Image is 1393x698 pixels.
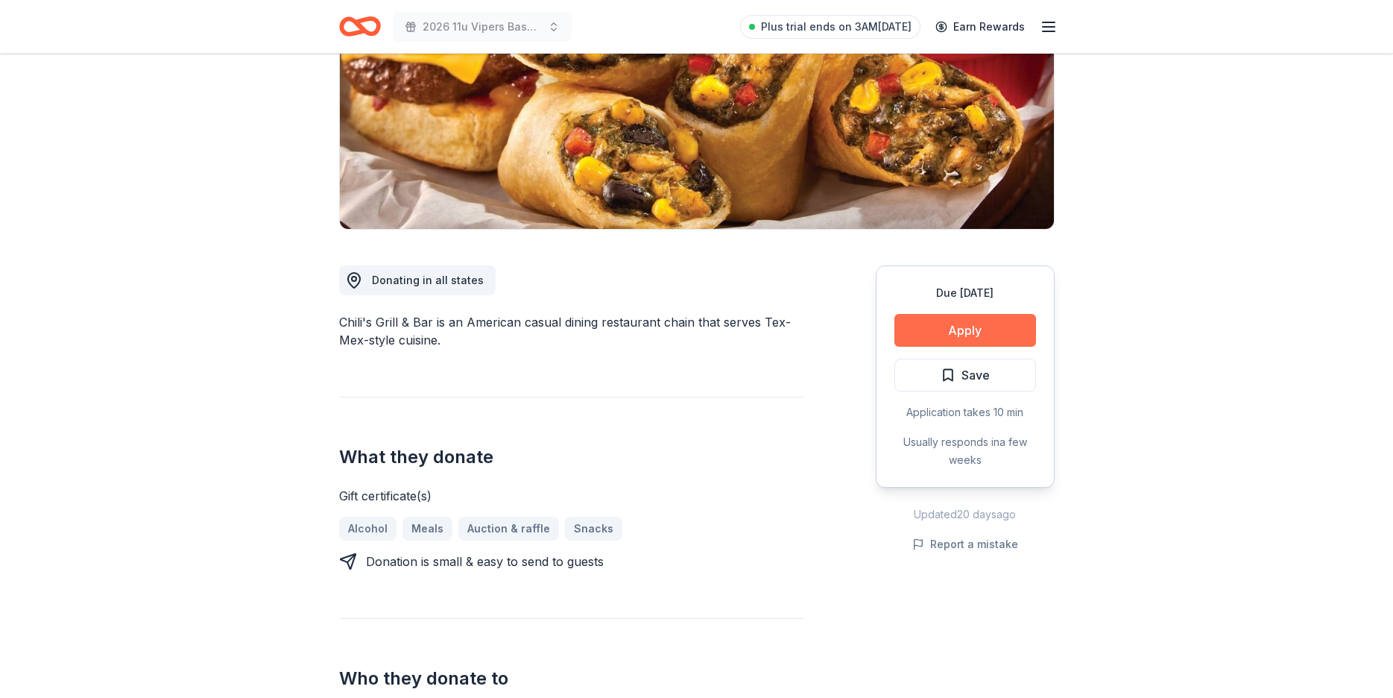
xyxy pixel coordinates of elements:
h2: What they donate [339,445,804,469]
div: Due [DATE] [894,284,1036,302]
a: Earn Rewards [926,13,1034,40]
div: Chili's Grill & Bar is an American casual dining restaurant chain that serves Tex-Mex-style cuisine. [339,313,804,349]
span: 2026 11u Vipers Baseball Team Fundraiser [423,18,542,36]
a: Plus trial ends on 3AM[DATE] [740,15,920,39]
a: Auction & raffle [458,517,559,541]
a: Meals [402,517,452,541]
span: Donating in all states [372,274,484,286]
span: Plus trial ends on 3AM[DATE] [761,18,912,36]
div: Gift certificate(s) [339,487,804,505]
span: Save [961,365,990,385]
div: Application takes 10 min [894,403,1036,421]
a: Snacks [565,517,622,541]
div: Usually responds in a few weeks [894,433,1036,469]
button: Report a mistake [912,535,1018,553]
button: Save [894,359,1036,392]
button: Apply [894,314,1036,347]
a: Home [339,9,381,44]
h2: Who they donate to [339,667,804,691]
button: 2026 11u Vipers Baseball Team Fundraiser [393,12,572,42]
a: Alcohol [339,517,397,541]
div: Donation is small & easy to send to guests [366,553,604,570]
div: Updated 20 days ago [876,506,1055,523]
